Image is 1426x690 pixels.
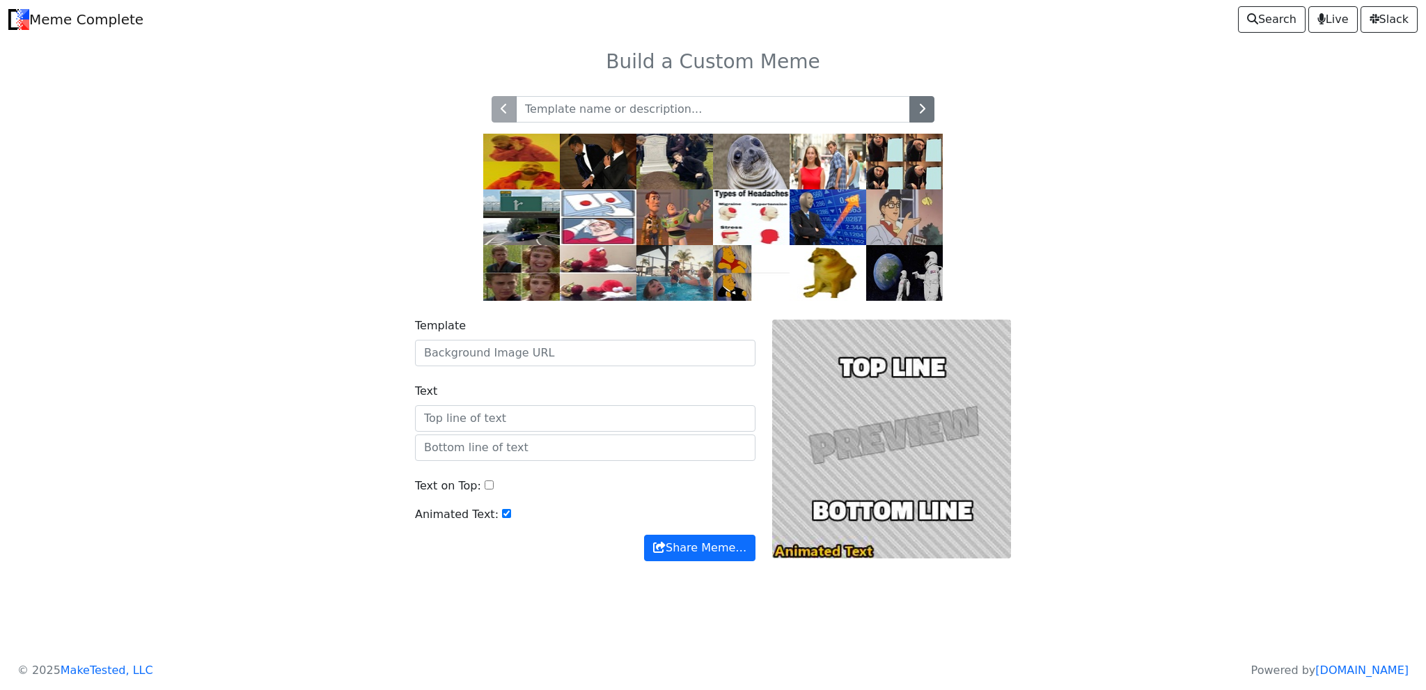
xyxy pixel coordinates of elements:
[415,340,755,366] input: Background Image URL
[483,189,560,245] img: exit.jpg
[790,134,866,189] img: db.jpg
[483,134,560,189] img: drake.jpg
[713,245,790,301] img: pooh.jpg
[415,478,481,494] label: Text on Top:
[1315,664,1409,677] a: [DOMAIN_NAME]
[1317,11,1349,28] span: Live
[866,134,943,189] img: gru.jpg
[1251,662,1409,679] p: Powered by
[516,96,910,123] input: Template name or description...
[1370,11,1409,28] span: Slack
[61,664,153,677] a: MakeTested, LLC
[8,6,143,33] a: Meme Complete
[560,189,636,245] img: ds.jpg
[790,245,866,301] img: cheems.jpg
[262,50,1164,74] h3: Build a Custom Meme
[415,405,755,432] input: Top line of text
[415,383,437,400] label: Text
[1361,6,1418,33] a: Slack
[8,9,29,30] img: Meme Complete
[636,134,713,189] img: grave.jpg
[415,506,499,523] label: Animated Text:
[560,245,636,301] img: elmo.jpg
[713,189,790,245] img: headaches.jpg
[790,189,866,245] img: stonks.jpg
[644,535,755,561] button: Share Meme…
[866,189,943,245] img: pigeon.jpg
[1238,6,1306,33] a: Search
[415,317,466,334] label: Template
[1308,6,1358,33] a: Live
[1247,11,1296,28] span: Search
[866,245,943,301] img: astronaut.jpg
[415,434,755,461] input: Bottom line of text
[636,189,713,245] img: buzz.jpg
[483,245,560,301] img: right.jpg
[17,662,153,679] p: © 2025
[636,245,713,301] img: pool.jpg
[713,134,790,189] img: ams.jpg
[560,134,636,189] img: slap.jpg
